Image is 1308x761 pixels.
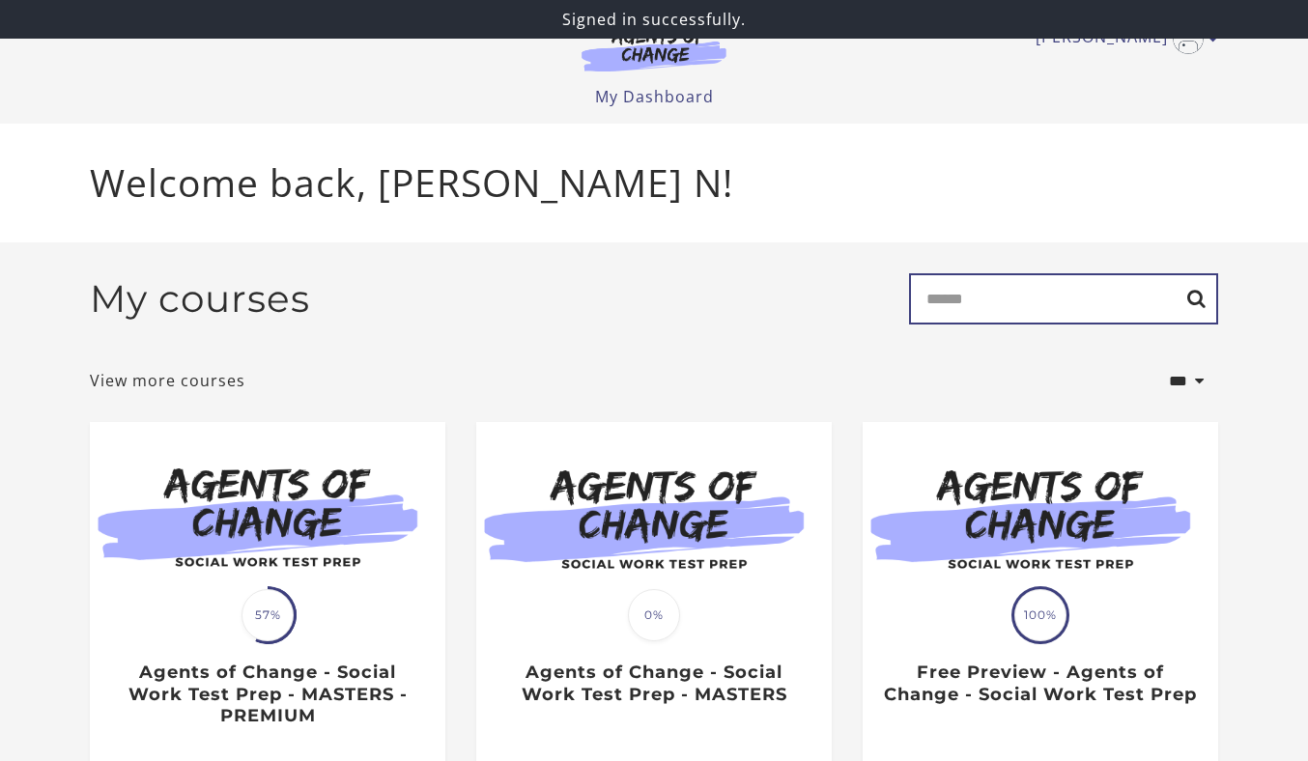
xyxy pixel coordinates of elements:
[1036,23,1208,54] a: Toggle menu
[1014,589,1066,641] span: 100%
[110,662,424,727] h3: Agents of Change - Social Work Test Prep - MASTERS - PREMIUM
[8,8,1300,31] p: Signed in successfully.
[242,589,294,641] span: 57%
[595,86,714,107] a: My Dashboard
[497,662,810,705] h3: Agents of Change - Social Work Test Prep - MASTERS
[561,27,747,71] img: Agents of Change Logo
[90,369,245,392] a: View more courses
[90,276,310,322] h2: My courses
[90,155,1218,211] p: Welcome back, [PERSON_NAME] N!
[883,662,1197,705] h3: Free Preview - Agents of Change - Social Work Test Prep
[628,589,680,641] span: 0%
